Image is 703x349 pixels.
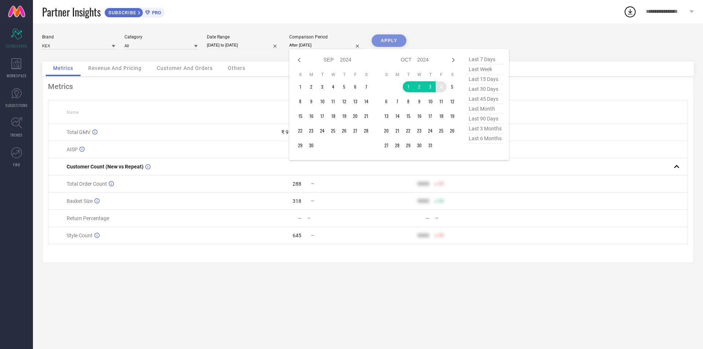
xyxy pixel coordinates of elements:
td: Wed Oct 30 2024 [414,140,425,151]
td: Fri Oct 18 2024 [436,111,447,122]
div: — [435,216,495,221]
td: Mon Sep 02 2024 [306,81,317,92]
span: — [311,198,314,204]
td: Sun Sep 08 2024 [295,96,306,107]
th: Thursday [339,72,350,78]
td: Wed Sep 04 2024 [328,81,339,92]
span: Name [67,110,79,115]
span: — [311,233,314,238]
span: SUGGESTIONS [5,103,28,108]
div: Comparison Period [289,34,362,40]
span: AISP [67,146,78,152]
td: Wed Sep 18 2024 [328,111,339,122]
td: Tue Oct 29 2024 [403,140,414,151]
td: Sat Oct 19 2024 [447,111,458,122]
div: 9999 [417,198,429,204]
td: Tue Sep 24 2024 [317,125,328,136]
span: PRO [150,10,161,15]
th: Tuesday [317,72,328,78]
td: Tue Sep 10 2024 [317,96,328,107]
td: Wed Oct 02 2024 [414,81,425,92]
td: Tue Sep 03 2024 [317,81,328,92]
th: Tuesday [403,72,414,78]
th: Sunday [381,72,392,78]
td: Tue Oct 01 2024 [403,81,414,92]
div: — [307,216,368,221]
td: Mon Oct 14 2024 [392,111,403,122]
span: last 45 days [467,94,503,104]
input: Select date range [207,41,280,49]
div: Date Range [207,34,280,40]
td: Mon Sep 16 2024 [306,111,317,122]
td: Mon Oct 21 2024 [392,125,403,136]
span: last 6 months [467,134,503,144]
td: Sat Oct 12 2024 [447,96,458,107]
span: last week [467,64,503,74]
span: last 3 months [467,124,503,134]
td: Sat Sep 28 2024 [361,125,372,136]
td: Sun Oct 13 2024 [381,111,392,122]
td: Fri Oct 11 2024 [436,96,447,107]
th: Sunday [295,72,306,78]
td: Fri Sep 13 2024 [350,96,361,107]
span: WORKSPACE [7,73,27,78]
div: ₹ 91,611 [281,129,301,135]
td: Tue Oct 08 2024 [403,96,414,107]
td: Wed Oct 09 2024 [414,96,425,107]
span: Basket Size [67,198,93,204]
td: Sun Sep 15 2024 [295,111,306,122]
td: Wed Sep 25 2024 [328,125,339,136]
td: Sun Oct 20 2024 [381,125,392,136]
td: Sun Oct 27 2024 [381,140,392,151]
td: Thu Oct 03 2024 [425,81,436,92]
td: Tue Oct 15 2024 [403,111,414,122]
div: Brand [42,34,115,40]
div: Category [124,34,198,40]
th: Thursday [425,72,436,78]
th: Monday [392,72,403,78]
td: Fri Sep 20 2024 [350,111,361,122]
td: Thu Sep 19 2024 [339,111,350,122]
td: Thu Oct 24 2024 [425,125,436,136]
td: Sun Sep 29 2024 [295,140,306,151]
td: Thu Sep 12 2024 [339,96,350,107]
td: Mon Oct 28 2024 [392,140,403,151]
td: Sat Oct 05 2024 [447,81,458,92]
td: Wed Oct 16 2024 [414,111,425,122]
td: Sun Sep 22 2024 [295,125,306,136]
th: Saturday [447,72,458,78]
span: last 7 days [467,55,503,64]
span: FWD [13,162,20,167]
div: 645 [293,233,301,238]
div: Metrics [48,82,688,91]
span: last 90 days [467,114,503,124]
td: Thu Oct 31 2024 [425,140,436,151]
th: Friday [350,72,361,78]
td: Tue Oct 22 2024 [403,125,414,136]
div: — [298,215,302,221]
td: Wed Oct 23 2024 [414,125,425,136]
span: Metrics [53,65,73,71]
td: Mon Sep 23 2024 [306,125,317,136]
td: Fri Oct 25 2024 [436,125,447,136]
span: Partner Insights [42,4,101,19]
td: Fri Oct 04 2024 [436,81,447,92]
span: Return Percentage [67,215,109,221]
span: 50 [439,198,444,204]
span: TRENDS [10,132,23,138]
input: Select comparison period [289,41,362,49]
td: Sat Sep 14 2024 [361,96,372,107]
a: SUBSCRIBEPRO [104,6,165,18]
span: SCORECARDS [6,43,27,49]
td: Mon Sep 09 2024 [306,96,317,107]
td: Wed Sep 11 2024 [328,96,339,107]
div: 9999 [417,181,429,187]
td: Sun Oct 06 2024 [381,96,392,107]
td: Thu Sep 26 2024 [339,125,350,136]
div: Previous month [295,56,304,64]
span: 50 [439,181,444,186]
span: last 30 days [467,84,503,94]
td: Mon Oct 07 2024 [392,96,403,107]
th: Friday [436,72,447,78]
span: Style Count [67,233,93,238]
